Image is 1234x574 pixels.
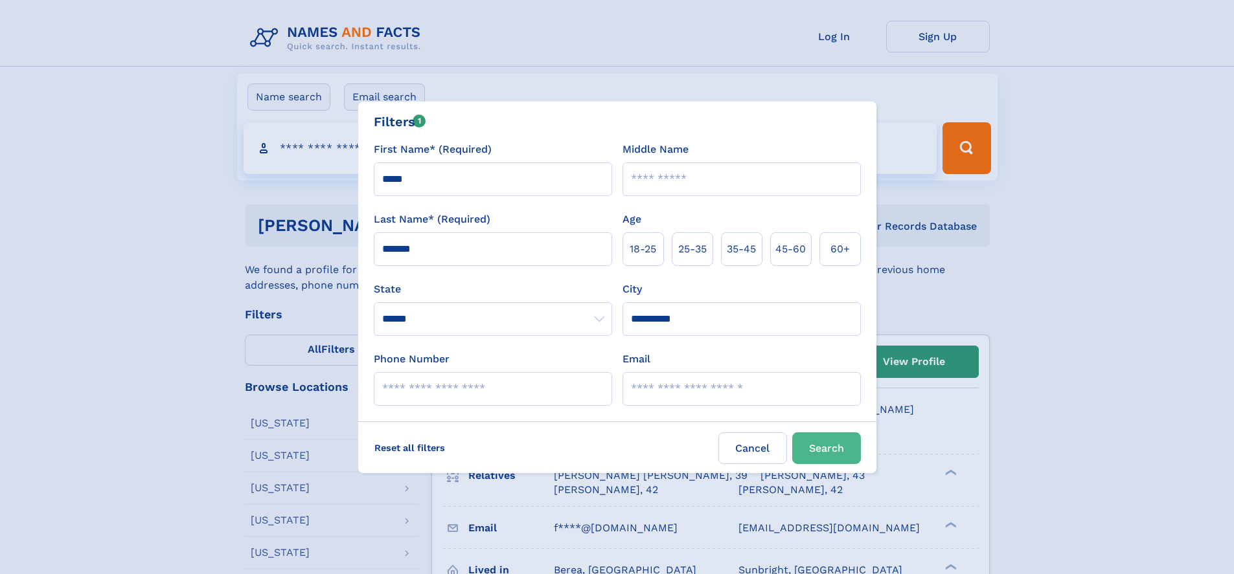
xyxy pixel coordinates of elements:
label: Cancel [718,432,787,464]
label: Reset all filters [366,432,453,463]
label: Phone Number [374,351,450,367]
label: Age [623,212,641,227]
span: 25‑35 [678,241,707,257]
label: City [623,281,642,297]
span: 45‑60 [775,241,806,257]
button: Search [792,432,861,464]
span: 18‑25 [630,241,656,257]
span: 60+ [830,241,850,257]
label: State [374,281,612,297]
label: First Name* (Required) [374,142,492,157]
span: 35‑45 [727,241,756,257]
label: Email [623,351,650,367]
div: Filters [374,112,426,131]
label: Middle Name [623,142,689,157]
label: Last Name* (Required) [374,212,490,227]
